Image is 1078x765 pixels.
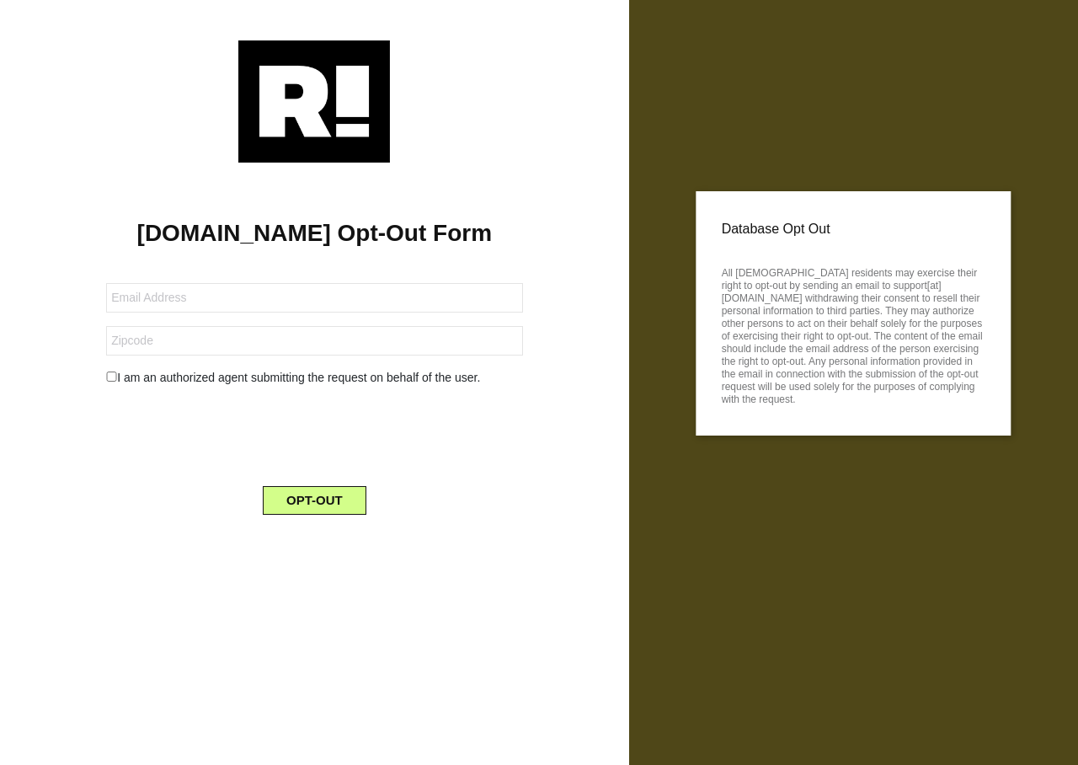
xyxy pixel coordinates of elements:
[106,326,522,356] input: Zipcode
[263,486,366,515] button: OPT-OUT
[93,369,535,387] div: I am an authorized agent submitting the request on behalf of the user.
[238,40,390,163] img: Retention.com
[106,283,522,313] input: Email Address
[25,219,604,248] h1: [DOMAIN_NAME] Opt-Out Form
[722,262,985,406] p: All [DEMOGRAPHIC_DATA] residents may exercise their right to opt-out by sending an email to suppo...
[186,400,442,466] iframe: reCAPTCHA
[722,217,985,242] p: Database Opt Out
